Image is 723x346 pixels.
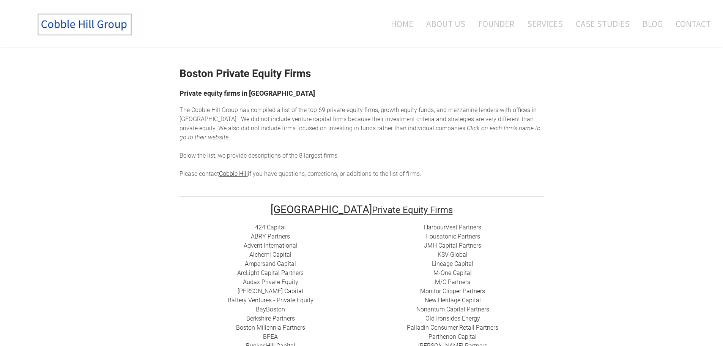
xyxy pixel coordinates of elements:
[244,242,298,249] a: Advent International
[407,324,498,331] a: Palladin Consumer Retail Partners
[180,106,300,114] span: The Cobble Hill Group has compiled a list of t
[243,278,298,286] a: Audax Private Equity
[473,8,520,39] a: Founder
[180,115,534,132] span: enture capital firms because their investment criteria and strategies are very different than pri...
[433,269,472,276] a: M-One Capital
[180,106,544,179] div: he top 69 private equity firms, growth equity funds, and mezzanine lenders with offices in [GEOGR...
[249,251,291,258] a: Alchemi Capital
[180,89,315,97] font: Private equity firms in [GEOGRAPHIC_DATA]
[425,297,481,304] a: New Heritage Capital
[428,333,477,340] a: ​Parthenon Capital
[271,203,372,216] font: [GEOGRAPHIC_DATA]
[421,8,471,39] a: About Us
[238,288,303,295] a: [PERSON_NAME] Capital
[420,288,485,295] a: ​Monitor Clipper Partners
[251,233,290,240] a: ​ABRY Partners
[237,269,304,276] a: ​ArcLight Capital Partners
[521,8,569,39] a: Services
[219,170,248,177] a: Cobble Hill
[425,315,480,322] a: ​Old Ironsides Energy
[29,8,143,41] img: The Cobble Hill Group LLC
[263,333,278,340] a: BPEA
[438,251,468,258] a: ​KSV Global
[432,260,473,267] a: Lineage Capital
[670,8,711,39] a: Contact
[256,306,285,313] a: BayBoston
[425,233,480,240] a: Housatonic Partners
[372,205,453,215] font: Private Equity Firms
[180,67,311,80] strong: Boston Private Equity Firms
[245,260,296,267] a: ​Ampersand Capital
[246,315,295,322] a: Berkshire Partners
[416,306,489,313] a: Nonantum Capital Partners
[255,224,286,231] a: 424 Capital
[380,8,419,39] a: Home
[180,170,421,177] span: Please contact if you have questions, corrections, or additions to the list of firms.
[228,297,313,304] a: Battery Ventures - Private Equity
[637,8,668,39] a: Blog
[180,125,540,141] em: Click on each firm's name to go to their website.
[435,278,470,286] a: ​M/C Partners
[236,324,305,331] a: Boston Millennia Partners
[424,242,481,249] a: ​JMH Capital Partners
[570,8,635,39] a: Case Studies
[424,224,481,231] a: HarbourVest Partners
